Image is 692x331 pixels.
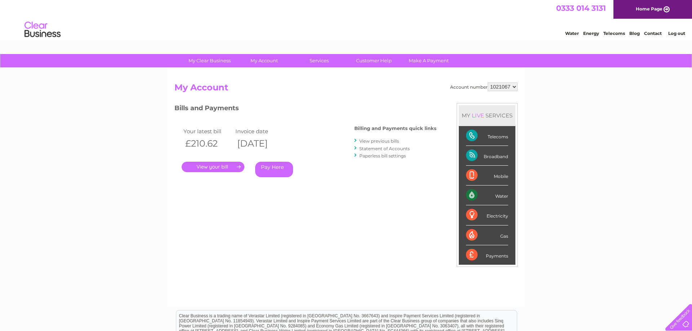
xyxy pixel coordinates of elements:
[629,31,640,36] a: Blog
[344,54,404,67] a: Customer Help
[466,146,508,166] div: Broadband
[289,54,349,67] a: Services
[180,54,239,67] a: My Clear Business
[182,136,234,151] th: £210.62
[565,31,579,36] a: Water
[359,138,399,144] a: View previous bills
[466,225,508,245] div: Gas
[174,82,518,96] h2: My Account
[354,126,436,131] h4: Billing and Payments quick links
[176,4,517,35] div: Clear Business is a trading name of Verastar Limited (registered in [GEOGRAPHIC_DATA] No. 3667643...
[603,31,625,36] a: Telecoms
[24,19,61,41] img: logo.png
[359,146,410,151] a: Statement of Accounts
[466,205,508,225] div: Electricity
[182,162,244,172] a: .
[234,126,285,136] td: Invoice date
[466,126,508,146] div: Telecoms
[235,54,294,67] a: My Account
[466,166,508,185] div: Mobile
[556,4,606,13] a: 0333 014 3131
[399,54,458,67] a: Make A Payment
[182,126,234,136] td: Your latest bill
[466,185,508,205] div: Water
[466,245,508,265] div: Payments
[470,112,485,119] div: LIVE
[234,136,285,151] th: [DATE]
[359,153,406,158] a: Paperless bill settings
[644,31,662,36] a: Contact
[174,103,436,116] h3: Bills and Payments
[450,82,518,91] div: Account number
[583,31,599,36] a: Energy
[459,105,515,126] div: MY SERVICES
[255,162,293,177] a: Pay Here
[668,31,685,36] a: Log out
